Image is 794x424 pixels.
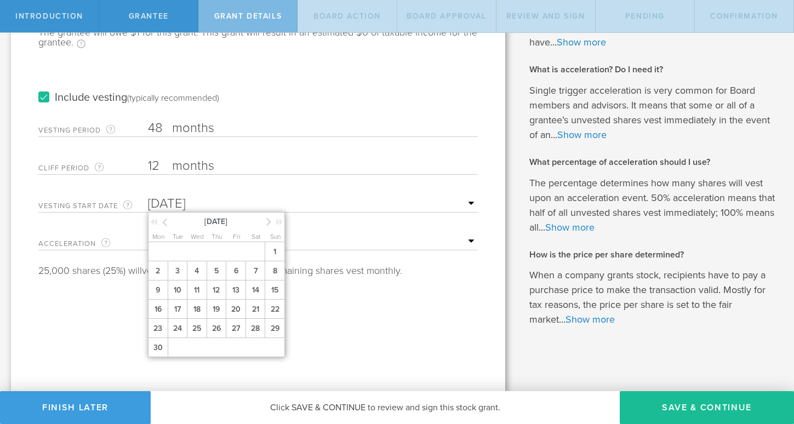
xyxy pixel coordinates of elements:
[148,158,478,174] input: Number of months
[148,261,168,280] span: 2
[625,12,665,21] span: Pending
[148,300,168,319] span: 16
[529,249,778,261] h2: How is the price per share determined?
[265,300,284,319] span: 22
[148,196,478,212] input: Required
[226,261,245,280] span: 6
[529,83,778,142] p: Single trigger acceleration is very common for Board members and advisors. It means that some or ...
[226,280,245,300] span: 13
[187,300,207,319] span: 18
[207,300,226,319] span: 19
[407,12,486,21] span: Board Approval
[226,300,245,319] span: 20
[172,158,282,176] label: months
[38,237,148,250] label: Acceleration
[265,280,284,300] span: 15
[127,93,219,104] div: (typically recommended)
[557,129,607,141] a: Show more
[245,280,265,300] span: 14
[265,261,284,280] span: 8
[142,265,159,277] span: vest
[38,27,478,59] div: The grantee will owe $1 for this grant. This grant will result in an estimated $0 of taxable inco...
[148,319,168,338] span: 23
[148,338,168,357] span: 30
[313,12,381,21] span: Board Action
[38,92,219,104] label: Include vesting
[187,280,207,300] span: 11
[152,233,164,240] span: Mon
[148,280,168,300] span: 9
[38,266,478,276] div: 25,000 shares (25%) will on [DATE]. Thereafter, the remaining shares vest monthly.
[212,233,222,240] span: Thu
[207,280,226,300] span: 12
[15,12,83,21] span: Introduction
[214,12,282,21] span: Grant Details
[38,199,148,212] label: Vesting Start Date
[565,313,615,325] a: Show more
[207,319,226,338] span: 26
[245,261,265,280] span: 7
[265,319,284,338] span: 29
[173,233,183,240] span: Tue
[270,233,281,240] span: Sun
[710,12,778,21] span: Confirmation
[252,233,260,240] span: Sat
[148,120,478,136] input: Number of months
[529,64,778,76] h2: What is acceleration? Do I need it?
[620,391,794,424] button: Save & Continue
[187,319,207,338] span: 25
[529,156,778,168] h2: What percentage of acceleration should I use?
[529,176,778,235] p: The percentage determines how many shares will vest upon an acceleration event. 50% acceleration ...
[506,12,585,21] span: Review and Sign
[168,261,187,280] span: 3
[233,233,241,240] span: Fri
[168,319,187,338] span: 24
[545,221,595,233] a: Show more
[151,391,620,424] div: Click SAVE & CONTINUE to review and sign this stock grant.
[557,36,606,48] a: Show more
[38,162,148,174] label: Cliff Period
[265,242,284,261] span: 1
[245,300,265,319] span: 21
[169,215,262,227] span: [DATE]
[226,319,245,338] span: 27
[172,120,282,139] label: months
[168,300,187,319] span: 17
[129,12,169,21] span: Grantee
[529,268,778,327] p: When a company grants stock, recipients have to pay a purchase price to make the transaction vali...
[245,319,265,338] span: 28
[187,261,207,280] span: 4
[207,261,226,280] span: 5
[191,233,204,240] span: Wed
[38,124,148,136] label: Vesting Period
[168,280,187,300] span: 10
